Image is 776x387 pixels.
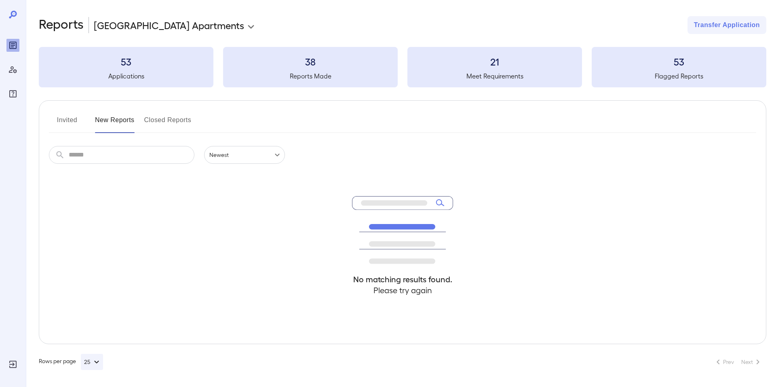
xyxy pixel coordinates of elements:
[39,55,213,68] h3: 53
[6,39,19,52] div: Reports
[710,355,766,368] nav: pagination navigation
[592,71,766,81] h5: Flagged Reports
[39,47,766,87] summary: 53Applications38Reports Made21Meet Requirements53Flagged Reports
[687,16,766,34] button: Transfer Application
[223,55,398,68] h3: 38
[49,114,85,133] button: Invited
[144,114,192,133] button: Closed Reports
[352,285,453,296] h4: Please try again
[352,274,453,285] h4: No matching results found.
[39,354,103,370] div: Rows per page
[39,16,84,34] h2: Reports
[94,19,244,32] p: [GEOGRAPHIC_DATA] Apartments
[6,63,19,76] div: Manage Users
[81,354,103,370] button: 25
[6,358,19,371] div: Log Out
[592,55,766,68] h3: 53
[407,55,582,68] h3: 21
[39,71,213,81] h5: Applications
[407,71,582,81] h5: Meet Requirements
[204,146,285,164] div: Newest
[95,114,135,133] button: New Reports
[223,71,398,81] h5: Reports Made
[6,87,19,100] div: FAQ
